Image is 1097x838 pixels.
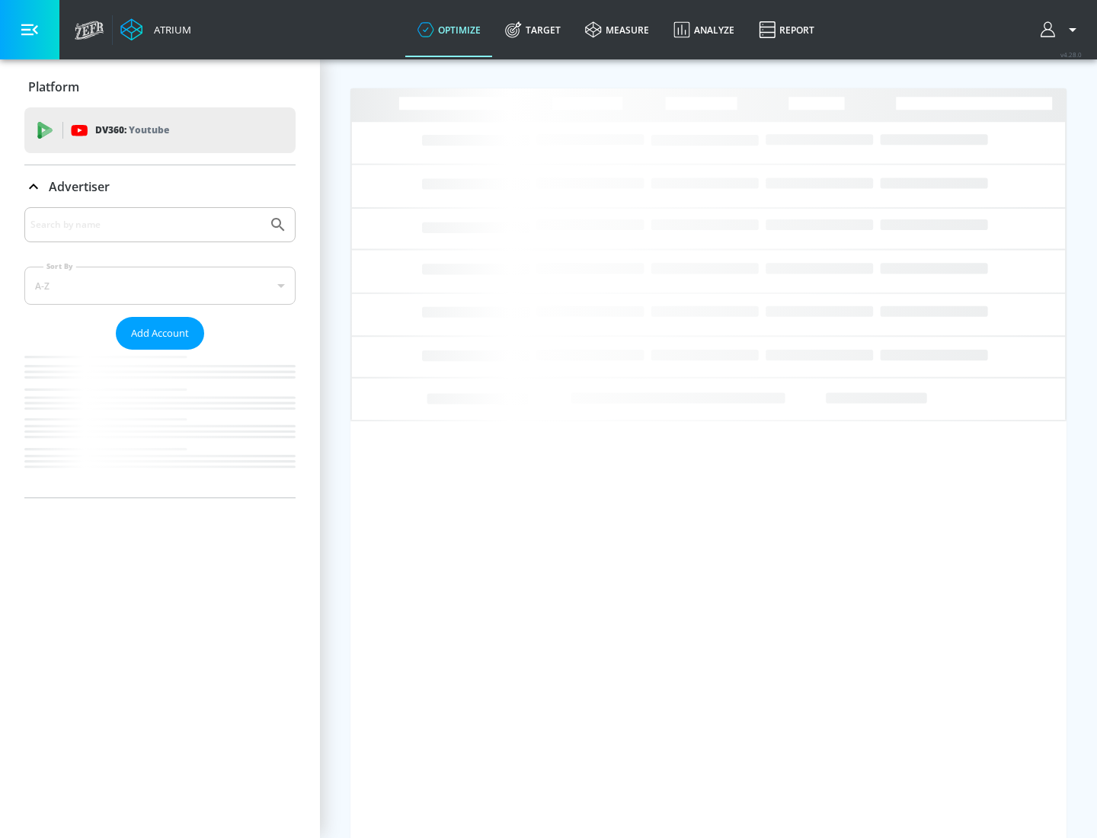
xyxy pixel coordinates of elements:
input: Search by name [30,215,261,235]
span: Add Account [131,325,189,342]
a: optimize [405,2,493,57]
div: Atrium [148,23,191,37]
nav: list of Advertiser [24,350,296,497]
p: Advertiser [49,178,110,195]
a: Report [747,2,827,57]
a: Analyze [661,2,747,57]
div: Advertiser [24,165,296,208]
button: Add Account [116,317,204,350]
div: A-Z [24,267,296,305]
span: v 4.28.0 [1060,50,1082,59]
a: Atrium [120,18,191,41]
p: Youtube [129,122,169,138]
div: DV360: Youtube [24,107,296,153]
p: DV360: [95,122,169,139]
a: measure [573,2,661,57]
div: Platform [24,66,296,108]
a: Target [493,2,573,57]
p: Platform [28,78,79,95]
div: Advertiser [24,207,296,497]
label: Sort By [43,261,76,271]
